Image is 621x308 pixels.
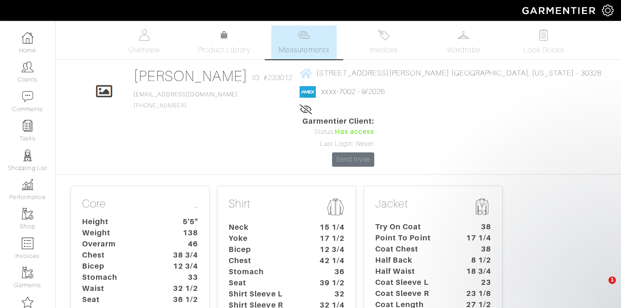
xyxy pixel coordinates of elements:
[162,227,205,239] dt: 138
[308,244,352,255] dt: 12 3/4
[22,32,33,44] img: dashboard-icon-dbcd8f5a0b271acd01030246c82b418ddd0df26cd7fceb0bd07c9910d44c42f6.png
[473,197,491,216] img: msmt-jacket-icon-80010867aa4725b62b9a09ffa5103b2b3040b5cb37876859cbf8e78a4e2258a7.png
[368,277,455,288] dt: Coat Sleeve L
[518,2,602,19] img: garmentier-logo-header-white-b43fb05a5012e4ada735d5af1a66efaba907eab6374d6393d1fbf88cb4ef424d.png
[82,197,198,213] p: Core
[75,216,162,227] dt: Height
[332,152,375,167] a: Send Invite
[368,221,455,233] dt: Try On Coat
[316,69,601,77] span: [STREET_ADDRESS][PERSON_NAME] [GEOGRAPHIC_DATA], [US_STATE] - 30328
[335,127,375,137] span: Has access
[222,277,308,289] dt: Seat
[378,29,390,41] img: orders-27d20c2124de7fd6de4e0e44c1d41de31381a507db9b33961299e4e07d508b8c.svg
[222,233,308,244] dt: Yoke
[511,25,576,59] a: Look Books
[22,179,33,190] img: graph-8b7af3c665d003b59727f371ae50e7771705bf0c487971e6e97d053d13c5068d.png
[431,25,496,59] a: Wardrobe
[162,239,205,250] dt: 46
[134,68,248,84] a: [PERSON_NAME]
[139,29,150,41] img: basicinfo-40fd8af6dae0f16599ec9e87c0ef1c0a1fdea2edbe929e3d69a839185d80c458.svg
[162,294,205,305] dt: 36 1/2
[352,25,416,59] a: Invoices
[75,250,162,261] dt: Chest
[368,266,455,277] dt: Half Waist
[162,250,205,261] dt: 38 3/4
[75,239,162,250] dt: Overarm
[523,44,564,56] span: Look Books
[455,288,498,299] dt: 23 1/8
[302,116,375,127] span: Garmentier Client:
[22,61,33,73] img: clients-icon-6bae9207a08558b7cb47a8932f037763ab4055f8c8b6bfacd5dc20c3e0201464.png
[308,255,352,266] dt: 42 1/4
[368,288,455,299] dt: Coat Sleeve R
[608,277,616,284] span: 1
[22,208,33,220] img: garments-icon-b7da505a4dc4fd61783c78ac3ca0ef83fa9d6f193b1c9dc38574b1d14d53ca28.png
[128,44,160,56] span: Overview
[252,72,293,83] span: ID: #233012
[298,29,310,41] img: measurements-466bbee1fd09ba9460f595b01e5d73f9e2bff037440d3c8f018324cb6cdf7a4a.svg
[22,238,33,249] img: orders-icon-0abe47150d42831381b5fb84f609e132dff9fe21cb692f30cb5eec754e2cba89.png
[162,216,205,227] dt: 5'5"
[22,150,33,161] img: stylists-icon-eb353228a002819b7ec25b43dbf5f0378dd9e0616d9560372ff212230b889e62.png
[375,197,491,218] p: Jacket
[134,91,237,109] span: [PHONE_NUMBER]
[194,197,198,211] a: …
[370,44,398,56] span: Invoices
[192,30,256,56] a: Product Library
[222,222,308,233] dt: Neck
[22,91,33,102] img: comment-icon-a0a6a9ef722e966f86d9cbdc48e553b5cf19dbc54f86b18d962a5391bc8f6eb6.png
[162,272,205,283] dt: 33
[538,29,549,41] img: todo-9ac3debb85659649dc8f770b8b6100bb5dab4b48dedcbae339e5042a72dfd3cc.svg
[279,44,329,56] span: Measurements
[326,197,345,216] img: msmt-shirt-icon-3af304f0b202ec9cb0a26b9503a50981a6fda5c95ab5ec1cadae0dbe11e5085a.png
[308,289,352,300] dt: 32
[447,44,480,56] span: Wardrobe
[222,255,308,266] dt: Chest
[589,277,612,299] iframe: Intercom live chat
[308,233,352,244] dt: 17 1/2
[112,25,177,59] a: Overview
[22,267,33,278] img: garments-icon-b7da505a4dc4fd61783c78ac3ca0ef83fa9d6f193b1c9dc38574b1d14d53ca28.png
[308,277,352,289] dt: 39 1/2
[75,294,162,305] dt: Seat
[75,272,162,283] dt: Stomach
[162,283,205,294] dt: 32 1/2
[458,29,469,41] img: wardrobe-487a4870c1b7c33e795ec22d11cfc2ed9d08956e64fb3008fe2437562e282088.svg
[198,44,250,56] span: Product Library
[134,91,237,98] a: [EMAIL_ADDRESS][DOMAIN_NAME]
[368,244,455,255] dt: Coat Chest
[302,139,375,149] div: Last Login: Never
[22,120,33,132] img: reminder-icon-8004d30b9f0a5d33ae49ab947aed9ed385cf756f9e5892f1edd6e32f2345188e.png
[308,266,352,277] dt: 36
[162,261,205,272] dt: 12 3/4
[222,266,308,277] dt: Stomach
[22,296,33,308] img: companies-icon-14a0f246c7e91f24465de634b560f0151b0cc5c9ce11af5fac52e6d7d6371812.png
[308,222,352,233] dt: 15 1/4
[321,88,385,96] a: xxxx-7002 - 9/2026
[302,127,375,137] div: Status:
[75,283,162,294] dt: Waist
[222,244,308,255] dt: Bicep
[300,67,601,79] a: [STREET_ADDRESS][PERSON_NAME] [GEOGRAPHIC_DATA], [US_STATE] - 30328
[602,5,614,16] img: gear-icon-white-bd11855cb880d31180b6d7d6211b90ccbf57a29d726f0c71d8c61bd08dd39cc2.png
[368,255,455,266] dt: Half Back
[75,227,162,239] dt: Weight
[300,86,316,98] img: american_express-1200034d2e149cdf2cc7894a33a747db654cf6f8355cb502592f1d228b2ac700.png
[271,25,337,59] a: Measurements
[368,233,455,244] dt: Point To Point
[222,289,308,300] dt: Shirt Sleeve L
[229,197,345,218] p: Shirt
[75,261,162,272] dt: Bicep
